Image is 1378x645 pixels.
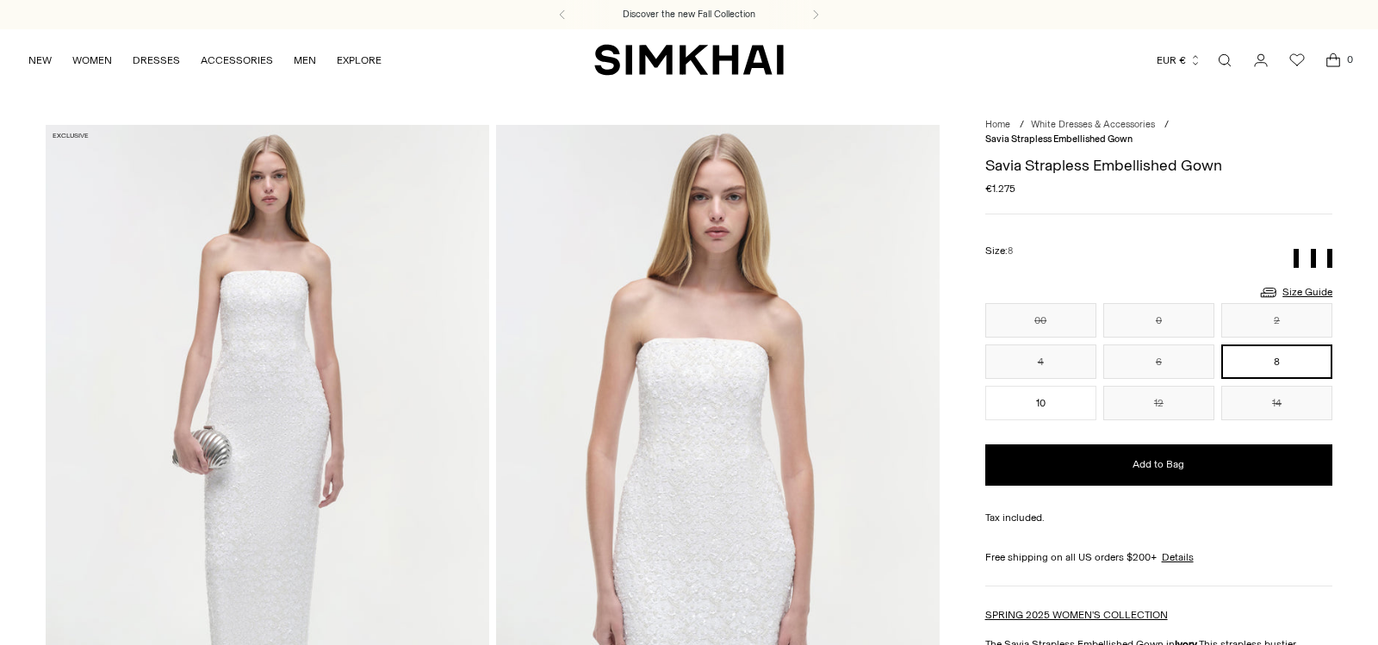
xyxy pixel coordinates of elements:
[1207,43,1242,78] a: Open search modal
[985,118,1333,146] nav: breadcrumbs
[28,41,52,79] a: NEW
[1221,303,1332,338] button: 2
[294,41,316,79] a: MEN
[985,303,1096,338] button: 00
[133,41,180,79] a: DRESSES
[1020,118,1024,133] div: /
[985,119,1010,130] a: Home
[985,133,1133,145] span: Savia Strapless Embellished Gown
[985,549,1333,565] div: Free shipping on all US orders $200+
[594,43,784,77] a: SIMKHAI
[985,444,1333,486] button: Add to Bag
[1244,43,1278,78] a: Go to the account page
[1258,282,1332,303] a: Size Guide
[1031,119,1155,130] a: White Dresses & Accessories
[1157,41,1201,79] button: EUR €
[1342,52,1357,67] span: 0
[1103,303,1214,338] button: 0
[1133,457,1184,472] span: Add to Bag
[337,41,382,79] a: EXPLORE
[1221,344,1332,379] button: 8
[623,8,755,22] a: Discover the new Fall Collection
[985,609,1168,621] a: SPRING 2025 WOMEN'S COLLECTION
[1221,386,1332,420] button: 14
[201,41,273,79] a: ACCESSORIES
[1164,118,1169,133] div: /
[1103,344,1214,379] button: 6
[1008,245,1013,257] span: 8
[985,158,1333,173] h1: Savia Strapless Embellished Gown
[985,344,1096,379] button: 4
[1280,43,1314,78] a: Wishlist
[985,181,1015,196] span: €1.275
[1316,43,1350,78] a: Open cart modal
[1162,549,1194,565] a: Details
[1103,386,1214,420] button: 12
[72,41,112,79] a: WOMEN
[985,243,1013,259] label: Size:
[985,510,1333,525] div: Tax included.
[985,386,1096,420] button: 10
